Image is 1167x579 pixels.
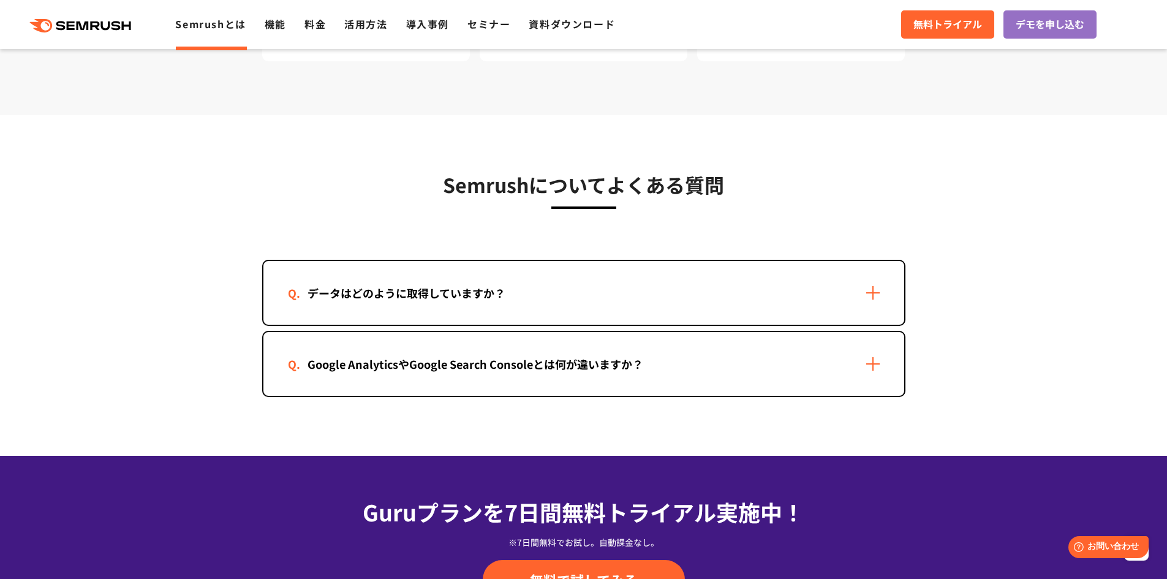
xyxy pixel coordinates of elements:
div: データはどのように取得していますか？ [288,284,525,302]
span: デモを申し込む [1016,17,1084,32]
a: 料金 [304,17,326,31]
div: Guruプランを7日間 [262,495,905,528]
a: 資料ダウンロード [529,17,615,31]
a: Semrushとは [175,17,246,31]
a: 無料トライアル [901,10,994,39]
a: セミナー [467,17,510,31]
a: 機能 [265,17,286,31]
span: 無料トライアル [913,17,982,32]
a: 活用方法 [344,17,387,31]
div: Google AnalyticsやGoogle Search Consoleとは何が違いますか？ [288,355,663,373]
div: ※7日間無料でお試し。自動課金なし。 [262,536,905,548]
a: 導入事例 [406,17,449,31]
a: デモを申し込む [1003,10,1097,39]
h3: Semrushについてよくある質問 [262,169,905,200]
iframe: Help widget launcher [1058,531,1154,566]
span: 無料トライアル実施中！ [562,496,804,528]
div: ヶ国 [703,18,899,51]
